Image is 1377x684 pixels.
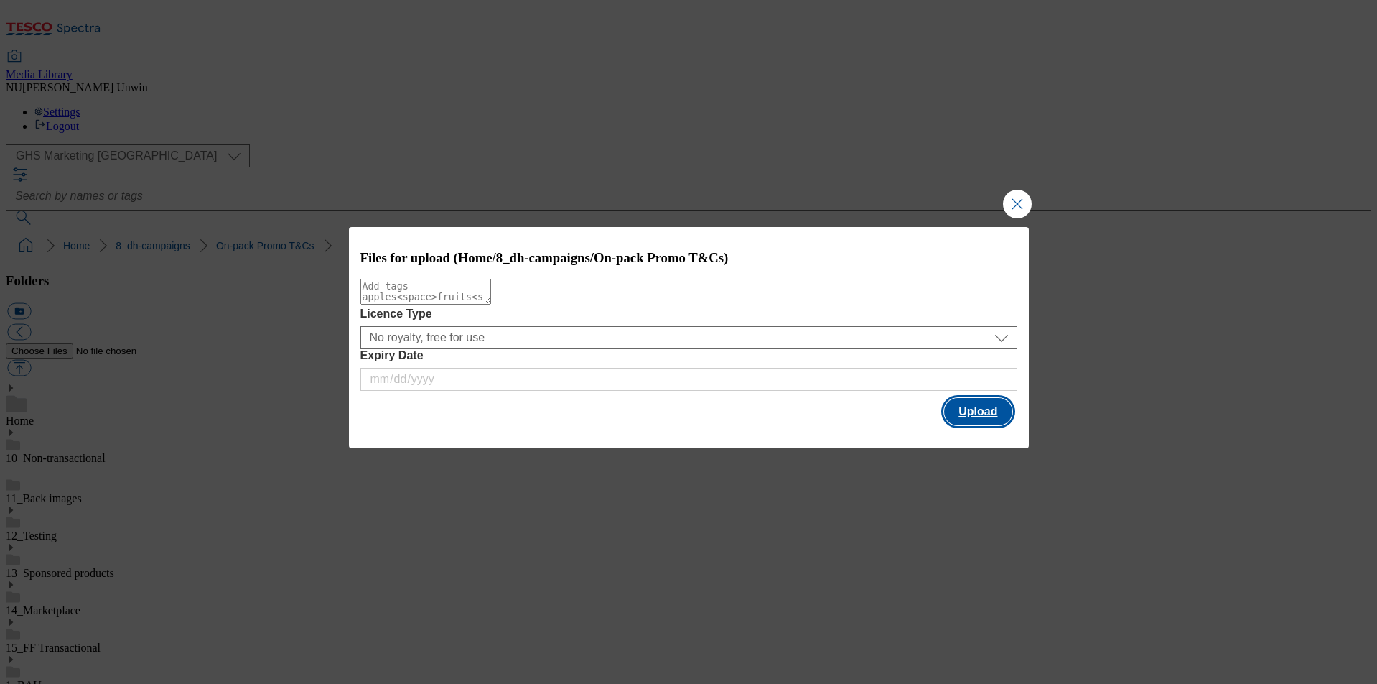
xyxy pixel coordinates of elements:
button: Close Modal [1003,190,1032,218]
label: Licence Type [360,308,1017,320]
button: Upload [944,398,1012,425]
div: Modal [349,227,1029,449]
label: Expiry Date [360,349,1017,362]
h3: Files for upload (Home/8_dh-campaigns/On-pack Promo T&Cs) [360,250,1017,266]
